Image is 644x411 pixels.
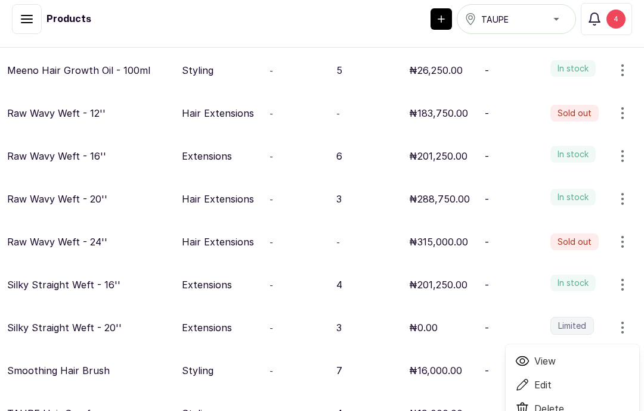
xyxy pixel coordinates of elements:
p: ₦288,750.00 [409,192,470,206]
p: Extensions [182,278,232,292]
p: ₦201,250.00 [409,278,467,292]
label: In stock [550,275,596,291]
h1: Products [47,12,91,26]
p: - [485,278,489,292]
div: 4 [606,10,626,29]
p: - [485,192,489,206]
span: - [336,108,340,119]
span: - [270,66,273,76]
p: Raw Wavy Weft - 24'' [7,235,107,249]
p: 6 [336,149,342,163]
p: 5 [336,63,342,77]
p: ₦183,750.00 [409,106,468,120]
span: - [270,194,273,204]
label: In stock [550,60,596,77]
p: 3 [336,192,342,206]
span: - [270,366,273,376]
p: Hair Extensions [182,106,254,120]
p: - [485,235,489,249]
p: Hair Extensions [182,192,254,206]
p: Silky Straight Weft - 20'' [7,320,122,335]
button: TAUPE [457,4,576,34]
label: Sold out [550,105,599,122]
span: - [270,108,273,119]
p: Extensions [182,320,232,335]
span: - [270,151,273,161]
p: 3 [336,320,342,335]
span: - [270,323,273,333]
p: ₦26,250.00 [409,63,463,77]
span: - [270,237,273,247]
span: TAUPE [481,13,509,26]
p: Meeno Hair Growth Oil - 100ml [7,63,150,77]
p: ₦0.00 [409,320,438,335]
p: Styling [182,363,213,378]
label: Sold out [550,233,599,250]
label: Limited [550,317,594,335]
p: Silky Straight Weft - 16'' [7,278,120,292]
span: - [270,280,273,290]
p: - [485,106,489,120]
p: 7 [336,363,342,378]
p: ₦201,250.00 [409,149,467,163]
p: - [485,149,489,163]
p: ₦315,000.00 [409,235,468,249]
p: 4 [336,278,342,292]
p: - [485,320,489,335]
span: - [336,237,340,247]
p: Smoothing Hair Brush [7,363,110,378]
p: Raw Wavy Weft - 16'' [7,149,106,163]
p: - [485,363,489,378]
p: Extensions [182,149,232,163]
span: View [534,354,556,368]
span: Edit [534,378,552,392]
button: 4 [581,3,632,35]
label: In stock [550,146,596,163]
p: Hair Extensions [182,235,254,249]
p: Raw Wavy Weft - 20'' [7,192,107,206]
p: - [485,63,489,77]
label: In stock [550,189,596,205]
p: ₦16,000.00 [409,363,462,378]
p: Styling [182,63,213,77]
p: Raw Wavy Weft - 12'' [7,106,106,120]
